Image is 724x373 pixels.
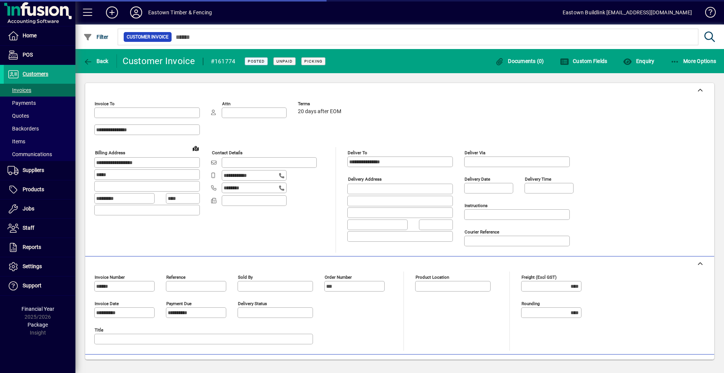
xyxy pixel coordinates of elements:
[8,87,31,93] span: Invoices
[238,301,267,306] mat-label: Delivery status
[8,126,39,132] span: Backorders
[465,203,488,208] mat-label: Instructions
[81,30,110,44] button: Filter
[222,101,230,106] mat-label: Attn
[23,186,44,192] span: Products
[558,54,609,68] button: Custom Fields
[699,2,715,26] a: Knowledge Base
[23,225,34,231] span: Staff
[83,34,109,40] span: Filter
[325,275,352,280] mat-label: Order number
[28,322,48,328] span: Package
[621,54,656,68] button: Enquiry
[148,6,212,18] div: Eastown Timber & Fencing
[4,148,75,161] a: Communications
[23,206,34,212] span: Jobs
[4,257,75,276] a: Settings
[8,100,36,106] span: Payments
[248,59,265,64] span: Posted
[563,6,692,18] div: Eastown Buildlink [EMAIL_ADDRESS][DOMAIN_NAME]
[23,244,41,250] span: Reports
[4,161,75,180] a: Suppliers
[4,219,75,238] a: Staff
[166,275,186,280] mat-label: Reference
[304,59,322,64] span: Picking
[276,59,293,64] span: Unpaid
[8,151,52,157] span: Communications
[4,46,75,64] a: POS
[21,306,54,312] span: Financial Year
[8,138,25,144] span: Items
[127,33,169,41] span: Customer Invoice
[211,55,236,68] div: #161774
[4,200,75,218] a: Jobs
[23,263,42,269] span: Settings
[190,142,202,154] a: View on map
[23,71,48,77] span: Customers
[4,135,75,148] a: Items
[4,97,75,109] a: Payments
[95,101,115,106] mat-label: Invoice To
[124,6,148,19] button: Profile
[4,238,75,257] a: Reports
[4,109,75,122] a: Quotes
[95,327,103,333] mat-label: Title
[81,54,110,68] button: Back
[95,275,125,280] mat-label: Invoice number
[123,55,195,67] div: Customer Invoice
[100,6,124,19] button: Add
[23,282,41,289] span: Support
[4,84,75,97] a: Invoices
[4,26,75,45] a: Home
[298,109,341,115] span: 20 days after EOM
[560,58,607,64] span: Custom Fields
[416,275,449,280] mat-label: Product location
[23,52,33,58] span: POS
[75,54,117,68] app-page-header-button: Back
[8,113,29,119] span: Quotes
[525,177,551,182] mat-label: Delivery time
[465,177,490,182] mat-label: Delivery date
[522,301,540,306] mat-label: Rounding
[238,275,253,280] mat-label: Sold by
[669,54,718,68] button: More Options
[298,101,343,106] span: Terms
[465,150,485,155] mat-label: Deliver via
[4,180,75,199] a: Products
[465,229,499,235] mat-label: Courier Reference
[83,58,109,64] span: Back
[670,58,716,64] span: More Options
[495,58,544,64] span: Documents (0)
[4,276,75,295] a: Support
[348,150,367,155] mat-label: Deliver To
[23,32,37,38] span: Home
[493,54,546,68] button: Documents (0)
[95,301,119,306] mat-label: Invoice date
[23,167,44,173] span: Suppliers
[623,58,654,64] span: Enquiry
[522,275,557,280] mat-label: Freight (excl GST)
[166,301,192,306] mat-label: Payment due
[4,122,75,135] a: Backorders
